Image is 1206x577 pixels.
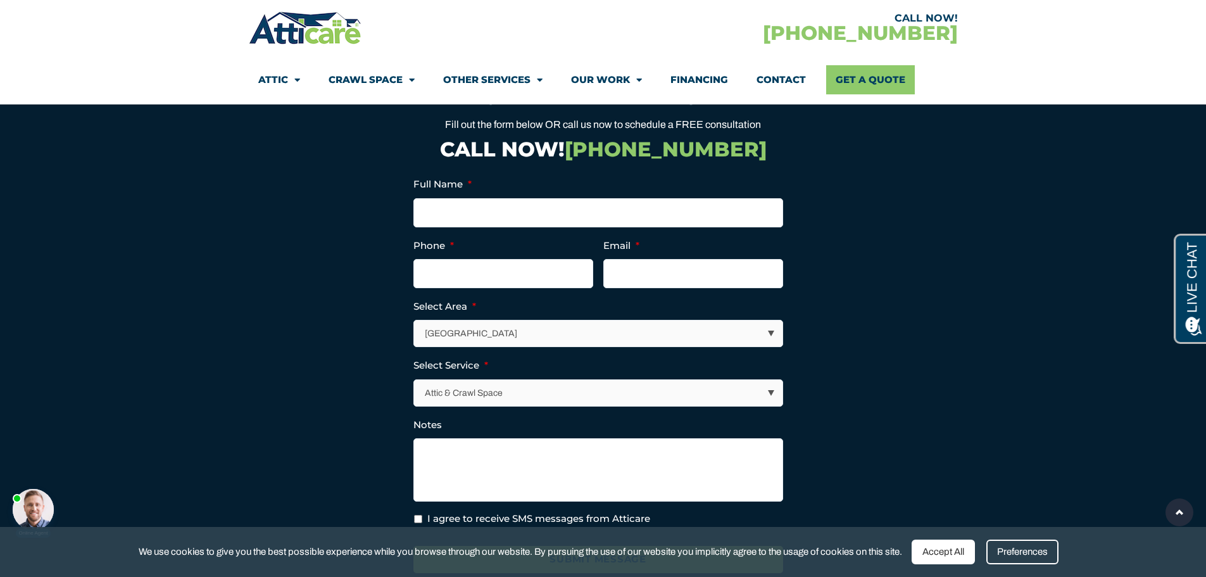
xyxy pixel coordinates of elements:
div: Accept All [912,540,975,564]
label: Phone [413,239,454,252]
a: Get A Quote [826,65,915,94]
a: Attic [258,65,300,94]
div: Preferences [986,540,1058,564]
label: Select Service [413,359,488,372]
a: Contact [757,65,806,94]
span: Opens a chat window [31,10,102,26]
label: Notes [413,419,442,431]
label: Email [603,239,639,252]
a: Financing [670,65,728,94]
h2: Contact Us [255,66,952,110]
label: I agree to receive SMS messages from Atticare [427,512,650,526]
span: We use cookies to give you the best possible experience while you browse through our website. By ... [139,544,902,560]
iframe: Chat Invitation [6,463,76,539]
a: CALL NOW![PHONE_NUMBER] [440,137,767,162]
a: Crawl Space [329,65,415,94]
label: Full Name [413,178,472,191]
div: CALL NOW! [603,13,958,23]
a: Our Work [571,65,642,94]
a: Other Services [443,65,543,94]
nav: Menu [258,65,948,94]
span: Fill out the form below OR call us now to schedule a FREE consultation [445,119,761,130]
label: Select Area [413,300,476,313]
span: [PHONE_NUMBER] [565,137,767,162]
